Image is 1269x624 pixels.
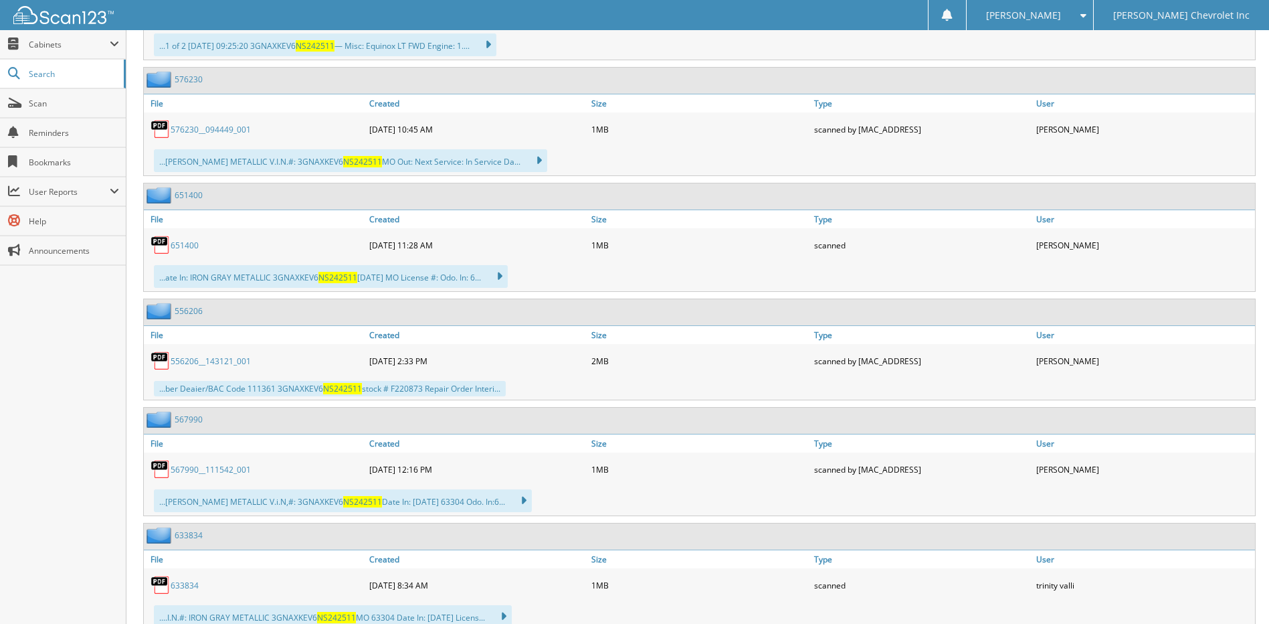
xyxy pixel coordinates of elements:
[175,305,203,317] a: 556206
[588,116,810,143] div: 1MB
[1113,11,1250,19] span: [PERSON_NAME] Chevrolet Inc
[1033,326,1255,344] a: User
[366,347,588,374] div: [DATE] 2:33 PM
[1033,210,1255,228] a: User
[151,459,171,479] img: PDF.png
[175,189,203,201] a: 651400
[588,435,810,453] a: Size
[1202,560,1269,624] iframe: Chat Widget
[588,347,810,374] div: 2MB
[171,580,199,591] a: 633834
[154,489,532,512] div: ...[PERSON_NAME] METALLIC V.i.N,#: 3GNAXKEV6 Date In: [DATE] 63304 Odo. In:6...
[366,550,588,568] a: Created
[171,124,251,135] a: 576230__094449_001
[366,456,588,483] div: [DATE] 12:16 PM
[29,216,119,227] span: Help
[154,33,496,56] div: ...1 of 2 [DATE] 09:25:20 3GNAXKEV6 — Misc: Equinox LT FWD Engine: 1....
[29,245,119,256] span: Announcements
[175,414,203,425] a: 567990
[317,612,356,623] span: NS242511
[366,94,588,112] a: Created
[588,232,810,258] div: 1MB
[154,149,547,172] div: ...[PERSON_NAME] METALLIC V.I.N.#: 3GNAXKEV6 MO Out: Next Service: In Service Da...
[1033,94,1255,112] a: User
[175,74,203,85] a: 576230
[147,187,175,204] img: folder2.png
[29,127,119,139] span: Reminders
[588,550,810,568] a: Size
[588,210,810,228] a: Size
[147,527,175,544] img: folder2.png
[147,411,175,428] img: folder2.png
[588,572,810,599] div: 1MB
[151,235,171,255] img: PDF.png
[366,116,588,143] div: [DATE] 10:45 AM
[1033,232,1255,258] div: [PERSON_NAME]
[343,156,382,167] span: NS242511
[175,530,203,541] a: 633834
[343,496,382,508] span: NS242511
[1033,572,1255,599] div: trinity valli
[171,240,199,251] a: 651400
[144,550,366,568] a: File
[811,550,1033,568] a: Type
[1033,550,1255,568] a: User
[811,435,1033,453] a: Type
[29,186,110,198] span: User Reports
[29,68,117,80] span: Search
[154,265,508,288] div: ...ate In: IRON GRAY METALLIC 3GNAXKEV6 [DATE] MO License #: Odo. In: 6...
[29,157,119,168] span: Bookmarks
[1033,435,1255,453] a: User
[811,572,1033,599] div: scanned
[588,326,810,344] a: Size
[171,356,251,367] a: 556206__143121_001
[144,435,366,453] a: File
[811,347,1033,374] div: scanned by [MAC_ADDRESS]
[151,119,171,139] img: PDF.png
[366,435,588,453] a: Created
[144,210,366,228] a: File
[366,232,588,258] div: [DATE] 11:28 AM
[147,303,175,319] img: folder2.png
[154,381,506,396] div: ...ber Deaier/BAC Code 111361 3GNAXKEV6 stock # F220873 Repair Order Interi...
[29,98,119,109] span: Scan
[811,116,1033,143] div: scanned by [MAC_ADDRESS]
[144,94,366,112] a: File
[366,326,588,344] a: Created
[13,6,114,24] img: scan123-logo-white.svg
[811,94,1033,112] a: Type
[811,326,1033,344] a: Type
[318,272,357,283] span: NS242511
[986,11,1061,19] span: [PERSON_NAME]
[811,210,1033,228] a: Type
[811,456,1033,483] div: scanned by [MAC_ADDRESS]
[366,572,588,599] div: [DATE] 8:34 AM
[147,71,175,88] img: folder2.png
[1033,456,1255,483] div: [PERSON_NAME]
[366,210,588,228] a: Created
[151,575,171,595] img: PDF.png
[151,351,171,371] img: PDF.png
[588,94,810,112] a: Size
[1033,347,1255,374] div: [PERSON_NAME]
[811,232,1033,258] div: scanned
[588,456,810,483] div: 1MB
[296,40,334,52] span: NS242511
[144,326,366,344] a: File
[29,39,110,50] span: Cabinets
[1033,116,1255,143] div: [PERSON_NAME]
[171,464,251,475] a: 567990__111542_001
[323,383,362,394] span: NS242511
